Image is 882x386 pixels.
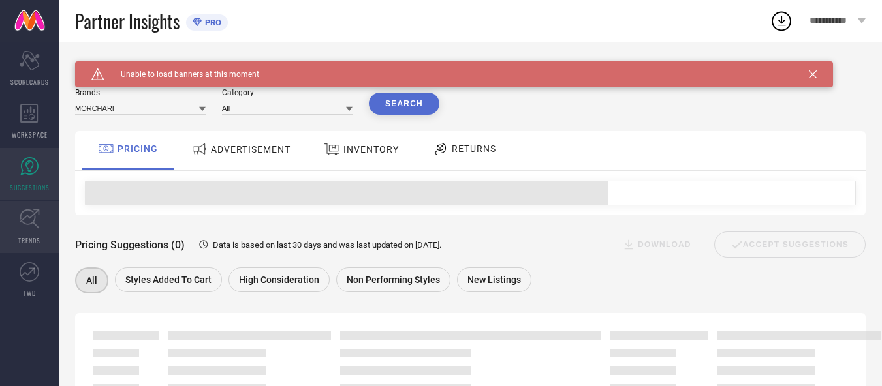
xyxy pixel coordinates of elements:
[75,239,185,251] span: Pricing Suggestions (0)
[239,275,319,285] span: High Consideration
[202,18,221,27] span: PRO
[213,240,441,250] span: Data is based on last 30 days and was last updated on [DATE] .
[75,8,180,35] span: Partner Insights
[211,144,291,155] span: ADVERTISEMENT
[75,88,206,97] div: Brands
[770,9,793,33] div: Open download list
[24,288,36,298] span: FWD
[86,275,97,286] span: All
[10,183,50,192] span: SUGGESTIONS
[75,61,144,72] h1: SUGGESTIONS
[118,143,158,154] span: PRICING
[347,275,440,285] span: Non Performing Styles
[452,143,496,154] span: RETURNS
[104,70,259,79] span: Unable to load banners at this moment
[222,88,353,97] div: Category
[10,77,49,87] span: SCORECARDS
[369,93,439,115] button: Search
[12,130,48,140] span: WORKSPACE
[343,144,399,155] span: INVENTORY
[714,231,866,258] div: Accept Suggestions
[125,275,212,285] span: Styles Added To Cart
[18,235,40,245] span: TRENDS
[467,275,521,285] span: New Listings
